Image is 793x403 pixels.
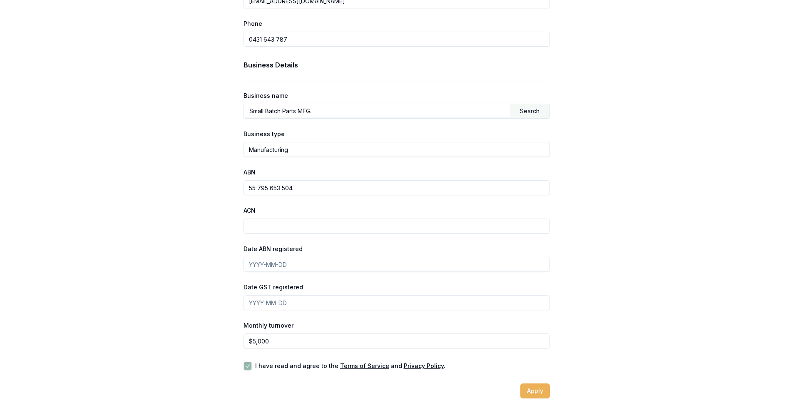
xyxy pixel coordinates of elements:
[244,130,285,137] label: Business type
[244,245,303,252] label: Date ABN registered
[244,60,550,70] h3: Business Details
[244,169,256,176] label: ABN
[244,295,550,310] input: YYYY-MM-DD
[520,383,550,398] button: Apply
[244,333,550,348] input: $
[244,92,288,99] label: Business name
[244,32,550,47] input: 0431 234 567
[255,363,445,369] label: I have read and agree to the and .
[510,104,549,118] div: Search
[244,207,256,214] label: ACN
[244,284,303,291] label: Date GST registered
[404,362,444,369] a: Privacy Policy
[244,322,293,329] label: Monthly turnover
[244,257,550,272] input: YYYY-MM-DD
[244,104,510,117] input: Enter business name
[340,362,389,369] a: Terms of Service
[244,20,262,27] label: Phone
